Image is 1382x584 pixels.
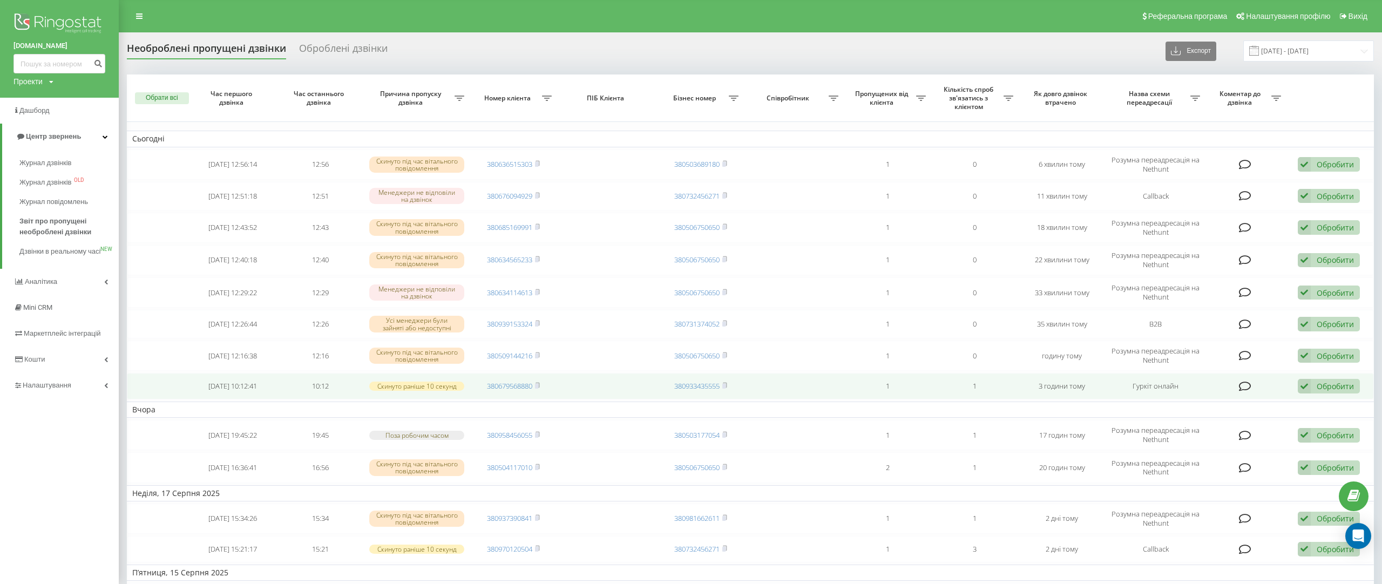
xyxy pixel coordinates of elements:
[276,341,364,371] td: 12:16
[19,216,113,237] span: Звіт про пропущені необроблені дзвінки
[931,536,1019,562] td: 3
[931,182,1019,210] td: 0
[844,213,931,243] td: 1
[1317,159,1354,169] div: Обробити
[674,159,720,169] a: 380503689180
[369,90,455,106] span: Причина пропуску дзвінка
[369,348,464,364] div: Скинуто під час вітального повідомлення
[937,85,1004,111] span: Кількість спроб зв'язатись з клієнтом
[844,277,931,308] td: 1
[1019,213,1106,243] td: 18 хвилин тому
[1019,420,1106,450] td: 17 годин тому
[189,245,277,275] td: [DATE] 12:40:18
[844,420,931,450] td: 1
[189,373,277,399] td: [DATE] 10:12:41
[1106,420,1205,450] td: Розумна переадресація на Nethunt
[19,158,71,168] span: Журнал дзвінків
[276,150,364,180] td: 12:56
[189,420,277,450] td: [DATE] 19:45:22
[1019,310,1106,338] td: 35 хвилин тому
[931,213,1019,243] td: 0
[931,420,1019,450] td: 1
[674,191,720,201] a: 380732456271
[1106,213,1205,243] td: Розумна переадресація на Nethunt
[674,381,720,391] a: 380933435555
[276,213,364,243] td: 12:43
[662,94,729,103] span: Бізнес номер
[1106,150,1205,180] td: Розумна переадресація на Nethunt
[674,255,720,264] a: 380506750650
[1148,12,1228,21] span: Реферальна програма
[1317,381,1354,391] div: Обробити
[931,310,1019,338] td: 0
[567,94,647,103] span: ПІБ Клієнта
[487,255,532,264] a: 380634565233
[1317,513,1354,524] div: Обробити
[276,277,364,308] td: 12:29
[19,153,119,173] a: Журнал дзвінків
[189,536,277,562] td: [DATE] 15:21:17
[369,382,464,391] div: Скинуто раніше 10 секунд
[1317,191,1354,201] div: Обробити
[24,329,101,337] span: Маркетплейс інтеграцій
[1106,182,1205,210] td: Callback
[1019,245,1106,275] td: 22 хвилини тому
[369,431,464,440] div: Поза робочим часом
[1106,504,1205,534] td: Розумна переадресація на Nethunt
[931,452,1019,483] td: 1
[1349,12,1367,21] span: Вихід
[1317,430,1354,440] div: Обробити
[1019,150,1106,180] td: 6 хвилин тому
[1166,42,1216,61] button: Експорт
[1317,351,1354,361] div: Обробити
[369,511,464,527] div: Скинуто під час вітального повідомлення
[844,310,931,338] td: 1
[844,150,931,180] td: 1
[276,245,364,275] td: 12:40
[487,159,532,169] a: 380636515303
[1111,90,1190,106] span: Назва схеми переадресації
[189,452,277,483] td: [DATE] 16:36:41
[849,90,916,106] span: Пропущених від клієнта
[931,341,1019,371] td: 0
[749,94,829,103] span: Співробітник
[127,565,1374,581] td: П’ятниця, 15 Серпня 2025
[674,319,720,329] a: 380731374052
[24,355,45,363] span: Кошти
[674,288,720,297] a: 380506750650
[189,213,277,243] td: [DATE] 12:43:52
[931,504,1019,534] td: 1
[1019,341,1106,371] td: годину тому
[1106,373,1205,399] td: Гуркіт онлайн
[189,504,277,534] td: [DATE] 15:34:26
[1345,523,1371,549] div: Open Intercom Messenger
[487,351,532,361] a: 380509144216
[19,242,119,261] a: Дзвінки в реальному часіNEW
[1317,222,1354,233] div: Обробити
[369,316,464,332] div: Усі менеджери були зайняті або недоступні
[487,513,532,523] a: 380937390841
[19,192,119,212] a: Журнал повідомлень
[189,182,277,210] td: [DATE] 12:51:18
[19,196,88,207] span: Журнал повідомлень
[487,381,532,391] a: 380679568880
[1106,310,1205,338] td: B2B
[487,319,532,329] a: 380939153324
[475,94,542,103] span: Номер клієнта
[1246,12,1330,21] span: Налаштування профілю
[1317,544,1354,554] div: Обробити
[1028,90,1097,106] span: Як довго дзвінок втрачено
[674,351,720,361] a: 380506750650
[276,536,364,562] td: 15:21
[13,76,43,87] div: Проекти
[1317,319,1354,329] div: Обробити
[189,341,277,371] td: [DATE] 12:16:38
[487,288,532,297] a: 380634114613
[286,90,355,106] span: Час останнього дзвінка
[189,277,277,308] td: [DATE] 12:29:22
[276,373,364,399] td: 10:12
[1019,452,1106,483] td: 20 годин тому
[1317,255,1354,265] div: Обробити
[487,463,532,472] a: 380504117010
[487,544,532,554] a: 380970120504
